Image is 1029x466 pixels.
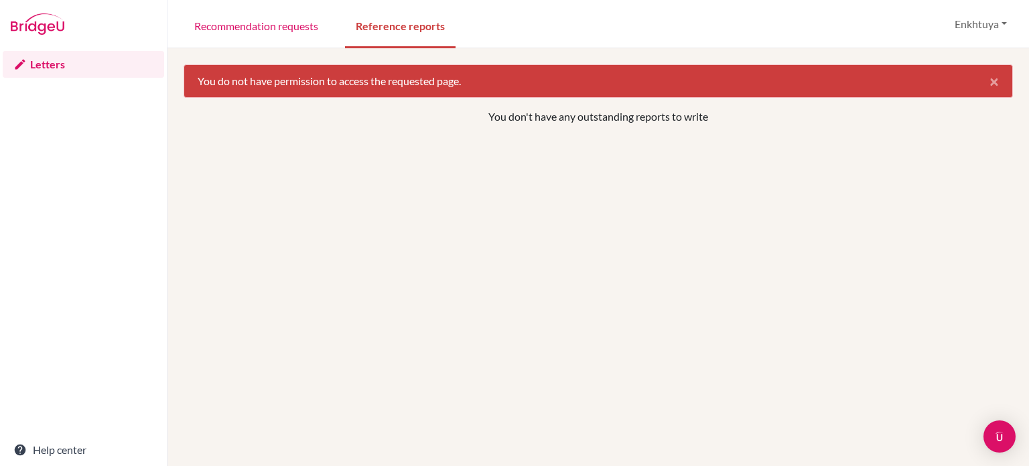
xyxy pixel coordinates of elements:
[345,2,456,48] a: Reference reports
[976,65,1012,97] button: Close
[989,71,999,91] span: ×
[3,51,164,78] a: Letters
[3,436,164,463] a: Help center
[184,64,1013,98] div: You do not have permission to access the requested page.
[983,420,1016,453] div: Open Intercom Messenger
[263,109,934,125] p: You don't have any outstanding reports to write
[949,11,1013,37] button: Enkhtuya
[184,2,329,48] a: Recommendation requests
[11,13,64,35] img: Bridge-U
